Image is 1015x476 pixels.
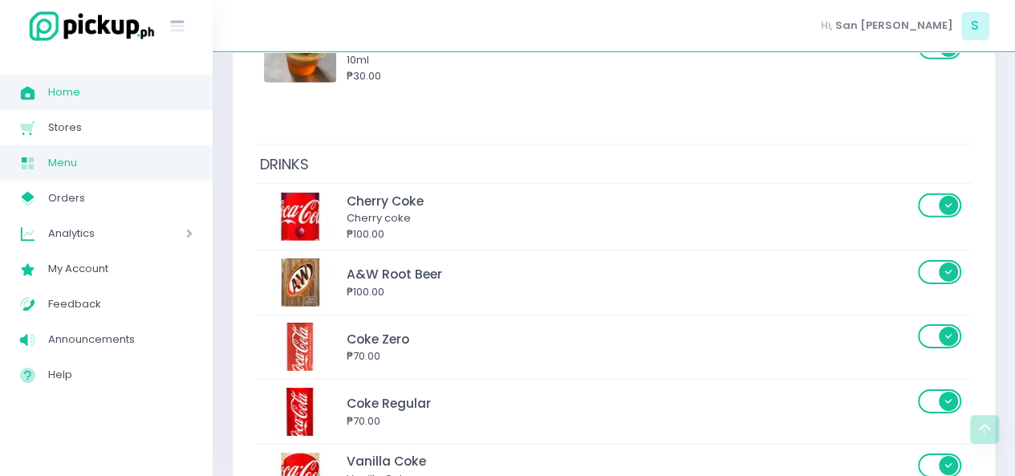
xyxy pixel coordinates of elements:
[48,117,193,138] span: Stores
[48,364,193,385] span: Help
[20,9,156,43] img: logo
[48,223,140,244] span: Analytics
[347,265,913,283] div: A&W Root Beer
[347,330,913,348] div: Coke Zero
[48,188,193,209] span: Orders
[256,150,313,178] span: DRINKS
[347,413,913,429] div: ₱70.00
[256,184,972,250] td: Cherry CokeCherry CokeCherry coke₱100.00
[48,329,193,350] span: Announcements
[264,323,336,371] img: Coke Zero
[256,315,972,380] td: Coke ZeroCoke Zero₱70.00
[48,153,193,173] span: Menu
[347,68,913,84] div: ₱30.00
[264,35,336,83] img: Homemade Chili Oil
[48,82,193,103] span: Home
[347,348,913,364] div: ₱70.00
[48,294,193,315] span: Feedback
[347,210,913,226] div: Cherry coke
[264,193,336,241] img: Cherry Coke
[347,452,913,470] div: Vanilla Coke
[835,18,953,34] span: San [PERSON_NAME]
[347,284,913,300] div: ₱100.00
[347,192,913,210] div: Cherry Coke
[256,380,972,445] td: Coke RegularCoke Regular₱70.00
[821,18,833,34] span: Hi,
[347,52,913,68] div: 10ml
[256,250,972,315] td: A&W Root BeerA&W Root Beer₱100.00
[961,12,989,40] span: S
[264,258,336,307] img: A&W Root Beer
[264,388,336,436] img: Coke Regular
[48,258,193,279] span: My Account
[347,394,913,413] div: Coke Regular
[256,26,972,92] td: Homemade Chili OilHomemade Chili Oil10ml₱30.00
[347,226,913,242] div: ₱100.00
